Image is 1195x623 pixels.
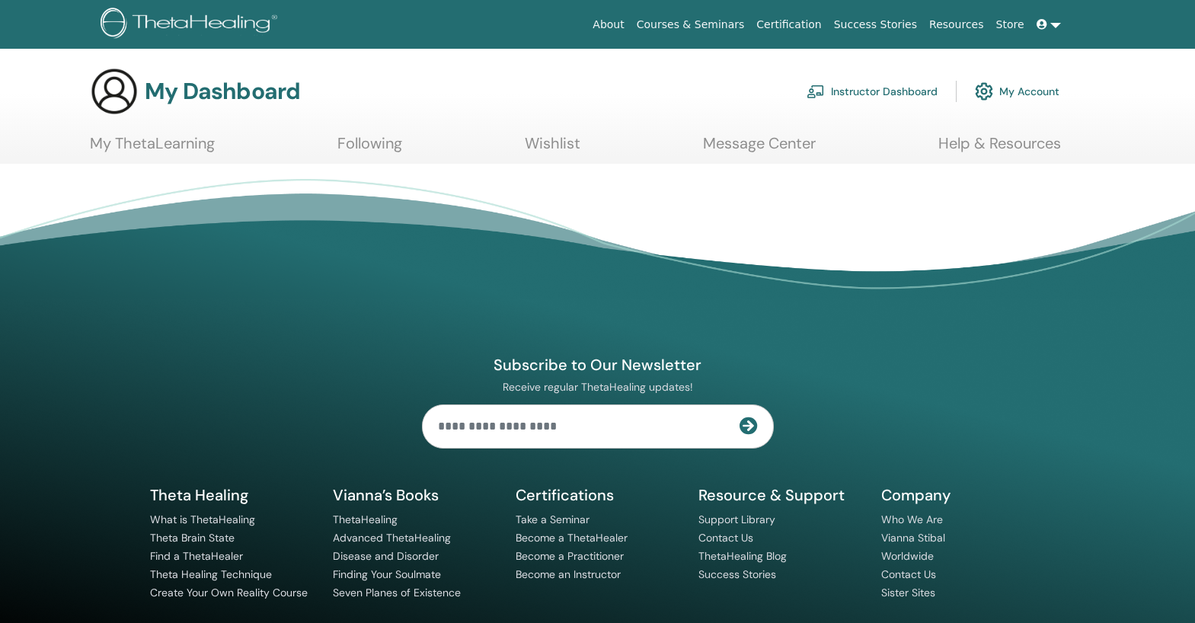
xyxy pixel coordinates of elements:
h3: My Dashboard [145,78,300,105]
h5: Resource & Support [698,485,863,505]
h5: Vianna’s Books [333,485,497,505]
a: About [586,11,630,39]
img: chalkboard-teacher.svg [807,85,825,98]
a: Following [337,134,402,164]
a: Find a ThetaHealer [150,549,243,563]
h5: Theta Healing [150,485,315,505]
a: ThetaHealing Blog [698,549,787,563]
a: Contact Us [698,531,753,545]
a: My Account [975,75,1059,108]
a: Take a Seminar [516,513,590,526]
a: Become a ThetaHealer [516,531,628,545]
a: Success Stories [828,11,923,39]
a: Become a Practitioner [516,549,624,563]
a: Contact Us [881,567,936,581]
a: Instructor Dashboard [807,75,938,108]
h5: Company [881,485,1046,505]
a: Worldwide [881,549,934,563]
img: cog.svg [975,78,993,104]
h5: Certifications [516,485,680,505]
img: logo.png [101,8,283,42]
p: Receive regular ThetaHealing updates! [422,380,774,394]
a: Disease and Disorder [333,549,439,563]
a: ThetaHealing [333,513,398,526]
a: Success Stories [698,567,776,581]
a: Wishlist [525,134,580,164]
a: What is ThetaHealing [150,513,255,526]
a: Become an Instructor [516,567,621,581]
a: My ThetaLearning [90,134,215,164]
a: Theta Healing Technique [150,567,272,581]
a: Courses & Seminars [631,11,751,39]
a: Who We Are [881,513,943,526]
a: Seven Planes of Existence [333,586,461,599]
a: Help & Resources [938,134,1061,164]
a: Advanced ThetaHealing [333,531,451,545]
a: Certification [750,11,827,39]
a: Sister Sites [881,586,935,599]
a: Finding Your Soulmate [333,567,441,581]
img: generic-user-icon.jpg [90,67,139,116]
a: Vianna Stibal [881,531,945,545]
a: Support Library [698,513,775,526]
a: Create Your Own Reality Course [150,586,308,599]
a: Theta Brain State [150,531,235,545]
h4: Subscribe to Our Newsletter [422,355,774,375]
a: Message Center [703,134,816,164]
a: Resources [923,11,990,39]
a: Store [990,11,1030,39]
